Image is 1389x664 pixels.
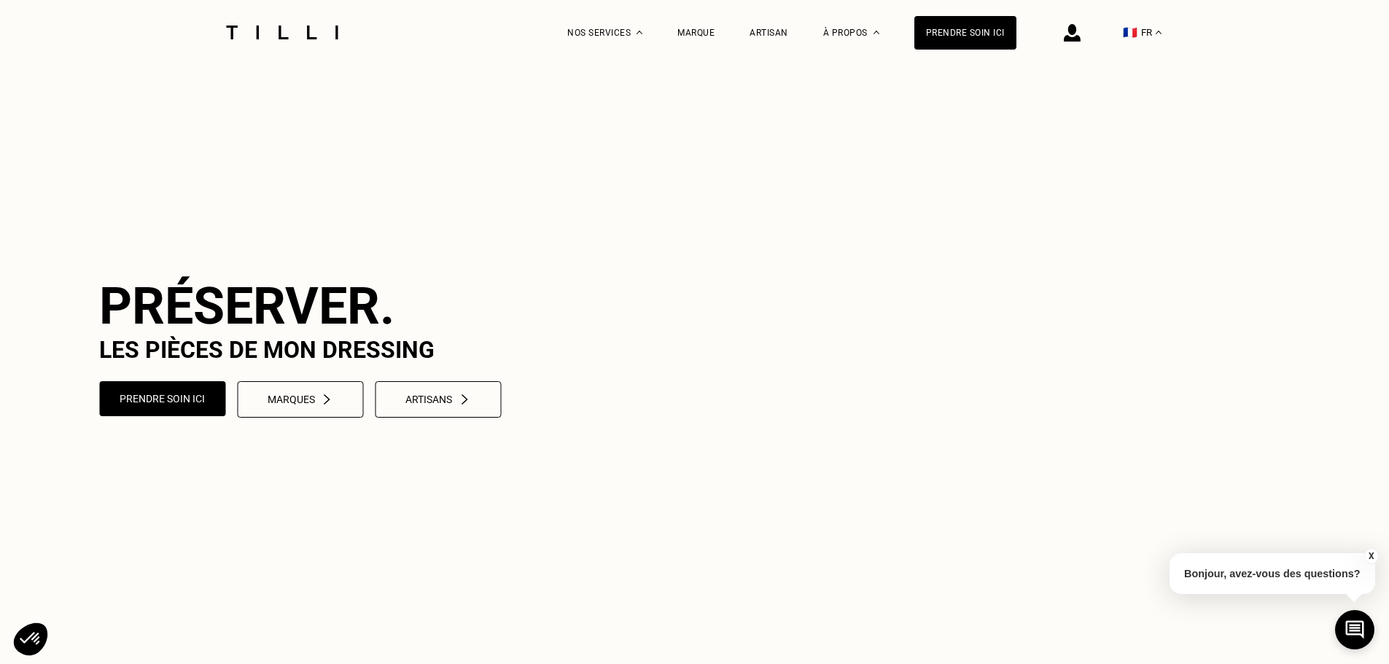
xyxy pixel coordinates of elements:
img: Menu déroulant à propos [874,31,879,34]
img: icône connexion [1064,24,1081,42]
a: Artisan [750,28,788,38]
button: Marqueschevron [237,381,363,418]
img: chevron [321,394,333,405]
button: Prendre soin ici [99,381,225,416]
a: Marque [677,28,715,38]
div: Marques [268,394,333,405]
img: menu déroulant [1156,31,1162,34]
img: Logo du service de couturière Tilli [221,26,343,39]
img: chevron [458,394,470,405]
button: X [1363,548,1378,564]
span: 🇫🇷 [1123,26,1137,39]
div: Artisans [405,394,470,405]
button: Artisanschevron [375,381,501,418]
a: Prendre soin ici [99,381,225,418]
img: Menu déroulant [637,31,642,34]
a: Prendre soin ici [914,16,1016,50]
p: Bonjour, avez-vous des questions? [1170,553,1375,594]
